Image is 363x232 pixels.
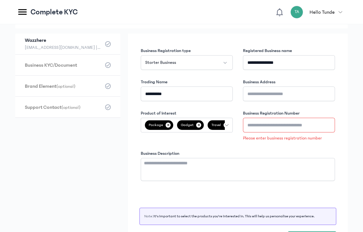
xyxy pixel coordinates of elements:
[25,104,101,111] h3: Support Contact
[243,48,292,54] label: Registered Business name
[196,123,201,128] p: ✕
[25,83,101,90] h3: Brand Element
[141,48,191,54] label: Business Registration type
[25,44,101,51] span: [EMAIL_ADDRESS][DOMAIN_NAME] || 07059915982
[141,79,167,85] label: Trading Name
[224,123,229,128] p: ✕
[243,135,335,141] p: Please enter business registration number
[243,110,300,116] label: Business Registration Number
[25,37,101,44] h3: Wazzhere
[141,118,233,132] button: Package✕Gadget✕Travel✕
[141,110,176,116] label: Product of Interest
[56,84,75,89] span: (optional)
[208,120,231,130] span: Travel
[25,62,101,69] h3: Business KYC/Document
[31,7,78,17] p: Complete KYC
[166,123,171,128] p: ✕
[141,55,233,70] button: Starter Business
[243,79,275,85] label: Business Address
[310,8,335,16] p: Hello Tunde
[145,120,173,130] span: Package
[290,6,303,19] div: TA
[144,214,331,219] p: Note:
[290,6,346,19] button: TAHello Tunde
[177,120,204,130] span: Gadget
[61,105,81,110] span: (optional)
[141,150,179,157] label: Business Description
[153,214,315,218] span: It's important to select the products you're interested in. This will help us personalise your ex...
[145,59,176,66] span: Starter Business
